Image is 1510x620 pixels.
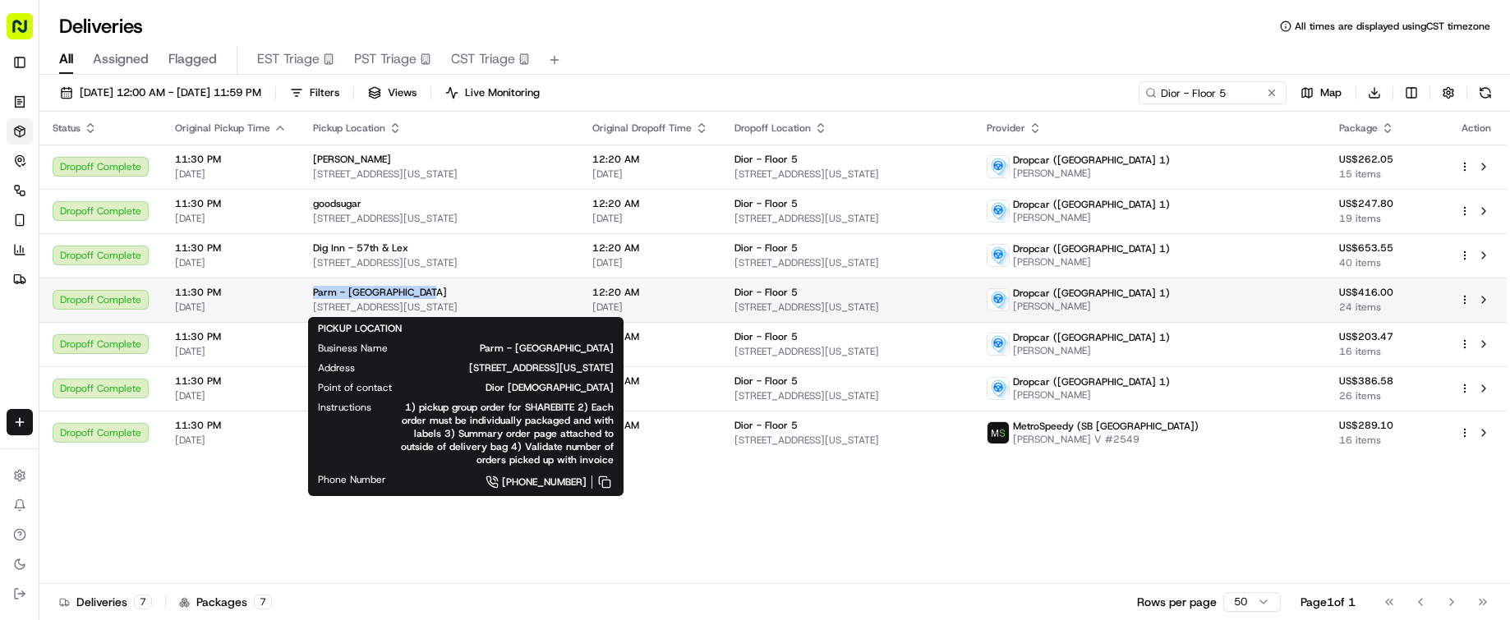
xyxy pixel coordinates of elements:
img: drop_car_logo.png [987,245,1009,266]
span: PICKUP LOCATION [318,322,402,335]
span: Provider [987,122,1025,135]
span: [STREET_ADDRESS][US_STATE] [313,212,566,225]
span: [PERSON_NAME] [1013,344,1170,357]
span: [STREET_ADDRESS][US_STATE] [734,389,960,402]
a: 📗Knowledge Base [10,232,132,261]
span: Point of contact [318,381,392,394]
input: Got a question? Start typing here... [43,106,296,123]
span: PST Triage [354,49,417,69]
span: Address [318,361,355,374]
span: 12:20 AM [592,153,708,166]
span: 11:30 PM [175,419,287,432]
span: 24 items [1339,301,1433,314]
span: Dior - Floor 5 [734,419,798,432]
span: [DATE] 12:00 AM - [DATE] 11:59 PM [80,85,261,100]
button: Start new chat [279,162,299,181]
img: Nash [16,16,49,49]
span: Dropcar ([GEOGRAPHIC_DATA] 1) [1013,331,1170,344]
button: Live Monitoring [438,81,547,104]
img: drop_car_logo.png [987,156,1009,177]
span: US$203.47 [1339,330,1433,343]
span: Dior - Floor 5 [734,286,798,299]
img: drop_car_logo.png [987,200,1009,222]
span: [STREET_ADDRESS][US_STATE] [313,168,566,181]
span: Instructions [318,401,371,414]
div: Start new chat [56,157,269,173]
span: US$653.55 [1339,241,1433,255]
span: 16 items [1339,345,1433,358]
div: Page 1 of 1 [1301,594,1356,610]
input: Type to search [1139,81,1287,104]
div: Action [1459,122,1494,135]
span: [STREET_ADDRESS][US_STATE] [734,168,960,181]
button: [DATE] 12:00 AM - [DATE] 11:59 PM [53,81,269,104]
span: Dropcar ([GEOGRAPHIC_DATA] 1) [1013,287,1170,300]
span: [DATE] [592,301,708,314]
span: [STREET_ADDRESS][US_STATE] [734,434,960,447]
span: 12:20 AM [592,197,708,210]
span: Live Monitoring [465,85,540,100]
span: 15 items [1339,168,1433,181]
span: Pylon [163,278,199,291]
span: [STREET_ADDRESS][US_STATE] [313,301,566,314]
span: US$386.58 [1339,374,1433,388]
span: [STREET_ADDRESS][US_STATE] [734,301,960,314]
span: Parm - [GEOGRAPHIC_DATA] [313,286,447,299]
img: drop_car_logo.png [987,333,1009,355]
p: Welcome 👋 [16,66,299,92]
span: Map [1320,85,1342,100]
span: 11:30 PM [175,330,287,343]
p: Rows per page [1137,594,1217,610]
span: 12:20 AM [592,286,708,299]
a: [PHONE_NUMBER] [412,473,614,491]
span: US$289.10 [1339,419,1433,432]
span: [DATE] [592,389,708,402]
span: 19 items [1339,212,1433,225]
button: Map [1293,81,1349,104]
span: [PHONE_NUMBER] [502,475,587,489]
span: 12:20 AM [592,374,708,388]
span: Dior - Floor 5 [734,374,798,388]
div: Packages [179,594,272,610]
span: Dior - Floor 5 [734,241,798,255]
span: [DATE] [592,212,708,225]
a: 💻API Documentation [132,232,270,261]
span: Assigned [93,49,149,69]
span: 11:30 PM [175,197,287,210]
div: 7 [134,595,152,609]
span: [DATE] [175,389,287,402]
span: Original Pickup Time [175,122,270,135]
span: [DATE] [592,434,708,447]
span: Knowledge Base [33,238,126,255]
div: 7 [254,595,272,609]
span: 12:20 AM [592,241,708,255]
span: [STREET_ADDRESS][US_STATE] [734,345,960,358]
span: Original Dropoff Time [592,122,692,135]
span: [PERSON_NAME] [1013,300,1170,313]
span: [DATE] [592,345,708,358]
span: [DATE] [175,301,287,314]
a: Powered byPylon [116,278,199,291]
h1: Deliveries [59,13,143,39]
span: 1) pickup group order for SHAREBITE 2) Each order must be individually packaged and with labels 3... [398,401,614,466]
img: 1736555255976-a54dd68f-1ca7-489b-9aae-adbdc363a1c4 [16,157,46,186]
span: [DATE] [175,256,287,269]
span: [STREET_ADDRESS][US_STATE] [313,256,566,269]
span: [PERSON_NAME] [1013,255,1170,269]
span: 40 items [1339,256,1433,269]
img: drop_car_logo.png [987,289,1009,310]
span: Dior - Floor 5 [734,330,798,343]
span: [PERSON_NAME] [313,153,391,166]
span: 26 items [1339,389,1433,402]
span: Dropcar ([GEOGRAPHIC_DATA] 1) [1013,242,1170,255]
span: [PERSON_NAME] [1013,211,1170,224]
span: All times are displayed using CST timezone [1295,20,1490,33]
span: EST Triage [257,49,320,69]
div: We're available if you need us! [56,173,208,186]
span: Dior - Floor 5 [734,153,798,166]
span: US$262.05 [1339,153,1433,166]
div: 📗 [16,240,30,253]
span: 12:20 AM [592,419,708,432]
span: [DATE] [175,434,287,447]
span: Dig Inn - 57th & Lex [313,241,408,255]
